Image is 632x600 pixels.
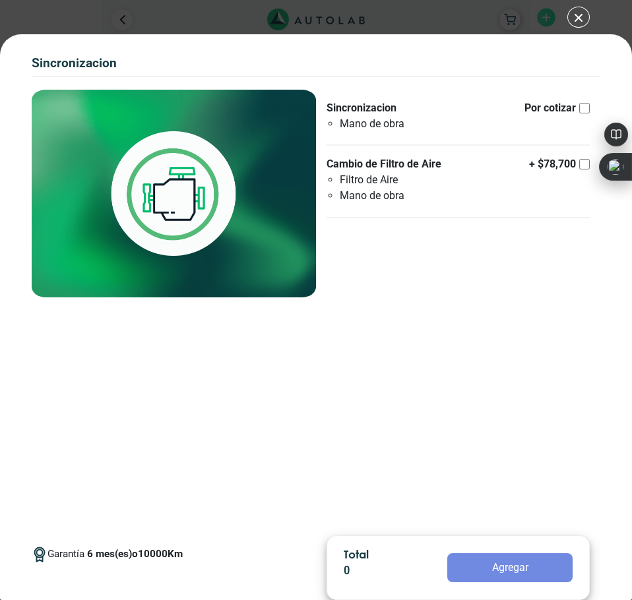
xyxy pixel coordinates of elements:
button: Agregar [447,553,573,582]
p: 6 mes(es) o 10000 Km [87,547,183,562]
li: Mano de obra [340,116,461,132]
p: Sincronizacion [327,100,461,116]
p: 0 [344,563,427,579]
li: Filtro de Aire [340,172,461,188]
span: Total [344,548,369,560]
li: Mano de obra [340,188,461,204]
h3: SINCRONIZACION [32,55,117,71]
span: Garantía [47,547,183,572]
p: Cambio de Filtro de Aire [327,156,461,172]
